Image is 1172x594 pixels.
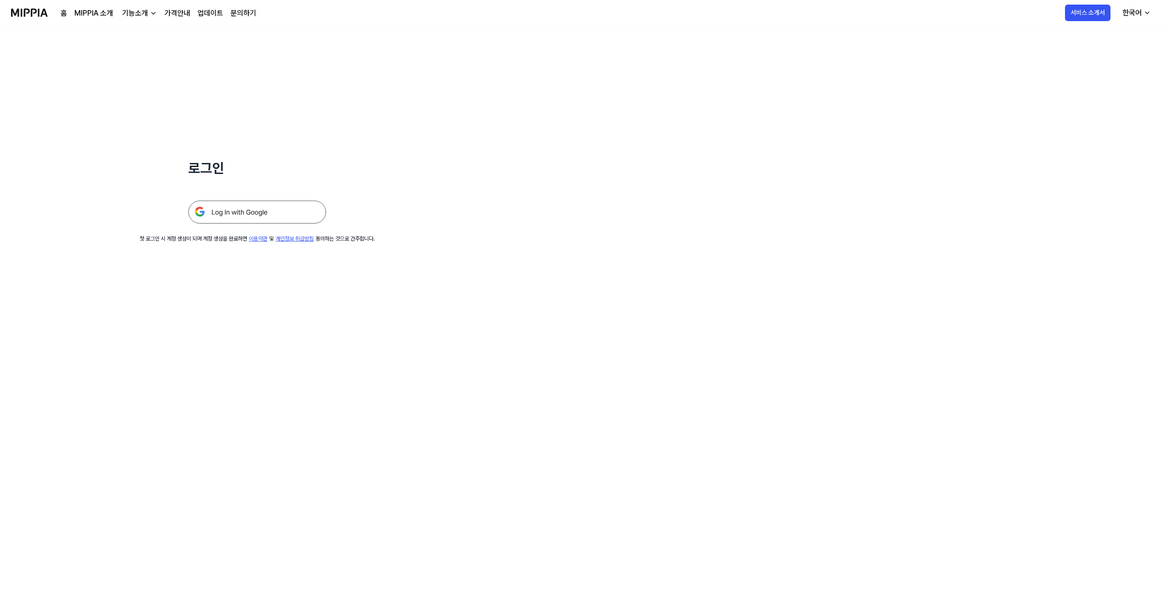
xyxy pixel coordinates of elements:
[1065,5,1110,21] button: 서비스 소개서
[197,8,223,19] a: 업데이트
[1115,4,1156,22] button: 한국어
[276,235,314,242] a: 개인정보 취급방침
[249,235,267,242] a: 이용약관
[188,158,326,179] h1: 로그인
[120,8,150,19] div: 기능소개
[188,201,326,224] img: 구글 로그인 버튼
[140,235,375,243] div: 첫 로그인 시 계정 생성이 되며 계정 생성을 완료하면 및 동의하는 것으로 간주합니다.
[61,8,67,19] a: 홈
[74,8,113,19] a: MIPPIA 소개
[231,8,256,19] a: 문의하기
[150,10,157,17] img: down
[1121,7,1144,18] div: 한국어
[164,8,190,19] a: 가격안내
[120,8,157,19] button: 기능소개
